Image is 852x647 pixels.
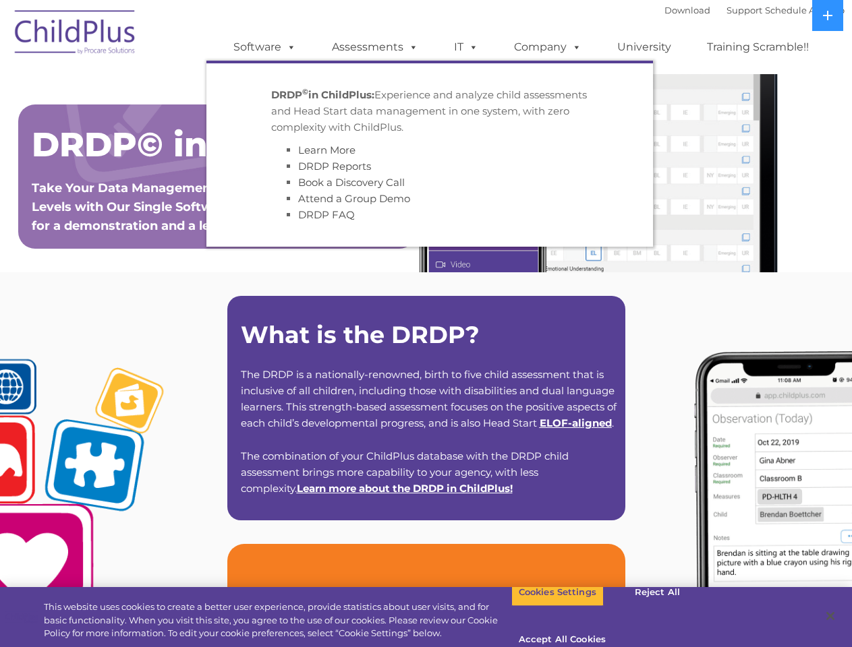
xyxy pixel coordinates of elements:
a: Book a Discovery Call [298,176,405,189]
a: IT [441,34,492,61]
strong: What is the DRDP? [241,320,480,349]
a: Company [501,34,595,61]
span: DRDP© in ChildPlus [32,124,389,165]
span: The DRDP is a nationally-renowned, birth to five child assessment that is inclusive of all childr... [241,368,617,429]
a: Training Scramble!! [693,34,822,61]
button: Close [816,601,845,631]
sup: © [302,87,308,96]
font: | [664,5,845,16]
span: ! [297,482,513,495]
a: Download [664,5,710,16]
a: Software [220,34,310,61]
a: ELOF-aligned [540,417,612,429]
a: Learn More [298,144,356,156]
a: DRDP FAQ [298,208,355,221]
a: Support [727,5,762,16]
button: Reject All [615,578,700,607]
div: This website uses cookies to create a better user experience, provide statistics about user visit... [44,600,511,640]
p: Experience and analyze child assessments and Head Start data management in one system, with zero ... [271,87,588,135]
a: DRDP Reports [298,160,371,173]
span: The combination of your ChildPlus database with the DRDP child assessment brings more capability ... [241,450,569,495]
a: Assessments [318,34,432,61]
a: Learn more about the DRDP in ChildPlus [297,482,510,495]
a: Schedule A Demo [765,5,845,16]
a: Attend a Group Demo [298,192,410,205]
a: University [604,34,685,61]
strong: DRDP in ChildPlus: [271,88,374,101]
span: Take Your Data Management and Assessments to New Levels with Our Single Software Solutionnstratio... [32,181,399,233]
button: Cookies Settings [511,578,604,607]
img: ChildPlus by Procare Solutions [8,1,143,68]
